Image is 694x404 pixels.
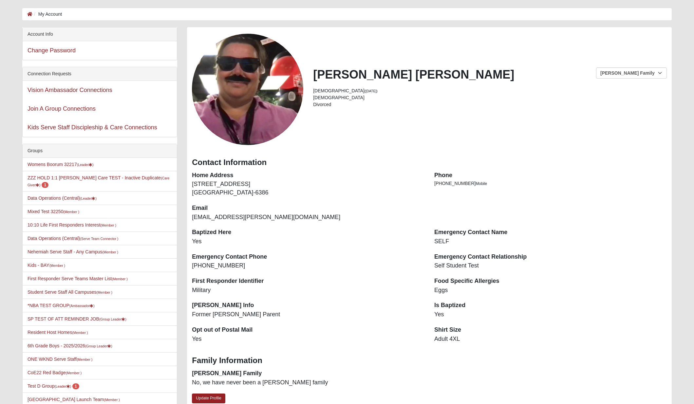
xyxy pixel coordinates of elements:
dd: SELF [434,237,667,246]
dt: [PERSON_NAME] Info [192,301,424,310]
dd: [EMAIL_ADDRESS][PERSON_NAME][DOMAIN_NAME] [192,213,424,222]
a: First Responder Serve Teams Master List(Member ) [28,276,128,281]
span: number of pending members [72,383,79,389]
span: Mobile [476,181,487,186]
li: [PHONE_NUMBER] [434,180,667,187]
div: Connection Requests [23,67,177,81]
dd: Yes [434,310,667,319]
a: *NBA TEST GROUP(Ambassador) [28,303,95,308]
a: Resident Host Homes(Member ) [28,330,88,335]
small: (Member ) [101,223,116,227]
li: Divorced [313,101,667,108]
small: (Serve Team Connector ) [80,237,118,241]
a: 6th Grade Boys - 2025/2026(Group Leader) [28,343,112,348]
li: [DEMOGRAPHIC_DATA] [313,94,667,101]
a: Kids Serve Staff Discipleship & Care Connections [28,124,157,131]
dt: Emergency Contact Relationship [434,253,667,261]
small: (Leader ) [77,163,94,167]
small: (Ambassador ) [69,304,95,308]
a: 10:10 Life First Responders Interest(Member ) [28,222,116,228]
dt: Home Address [192,171,424,180]
a: Mixed Test 32250(Member ) [28,209,79,214]
h2: [PERSON_NAME] [PERSON_NAME] [313,67,667,82]
a: ZZZ HOLD 1:1 [PERSON_NAME] Care TEST - Inactive Duplicate(Care Giver) 1 [28,175,169,187]
small: (Leader ) [80,196,97,200]
a: Update Profile [192,394,225,403]
span: number of pending members [42,182,48,188]
dd: [STREET_ADDRESS] [GEOGRAPHIC_DATA]-6386 [192,180,424,197]
a: Data Operations (Central)(Serve Team Connector ) [28,236,118,241]
dd: Military [192,286,424,295]
h3: Contact Information [192,158,667,167]
dt: Emergency Contact Name [434,228,667,237]
small: (Group Leader ) [99,317,126,321]
a: Kids - BAY(Member ) [28,263,65,268]
dt: Opt out of Postal Mail [192,326,424,334]
dt: Is Baptized [434,301,667,310]
dd: Yes [192,237,424,246]
dd: Eggs [434,286,667,295]
div: Groups [23,144,177,158]
small: (Member ) [77,358,92,361]
a: View Fullsize Photo [192,86,303,92]
small: (Member ) [72,331,88,335]
a: Student Serve Staff All Campuses(Member ) [28,289,112,295]
small: (Group Leader ) [85,344,112,348]
dt: Phone [434,171,667,180]
dt: Baptized Here [192,228,424,237]
dd: Yes [192,335,424,343]
a: Join A Group Connections [28,105,96,112]
a: Test D Group(Leader) 1 [28,383,79,389]
small: (Member ) [63,210,79,214]
dd: [PHONE_NUMBER] [192,262,424,270]
small: (Leader ) [54,384,71,388]
small: (Member ) [97,290,112,294]
small: (Member ) [103,250,118,254]
small: ([DATE]) [365,89,378,93]
a: Nehemiah Serve Staff - Any Campus(Member ) [28,249,118,254]
dd: Adult 4XL [434,335,667,343]
a: SP TEST OF ATT REMINDER JOB(Group Leader) [28,316,126,321]
dt: Food Specific Allergies [434,277,667,285]
small: (Member ) [49,264,65,267]
a: Change Password [28,47,76,54]
a: ONE WKND Serve Staff(Member ) [28,357,92,362]
dd: No, we have never been a [PERSON_NAME] family [192,378,424,387]
a: Womens Boorum 32217(Leader) [28,162,93,167]
dd: Former [PERSON_NAME] Parent [192,310,424,319]
dt: Emergency Contact Phone [192,253,424,261]
div: Account Info [23,28,177,41]
a: Vision Ambassador Connections [28,87,112,93]
a: Data Operations (Central)(Leader) [28,195,97,201]
dt: Shirt Size [434,326,667,334]
a: [GEOGRAPHIC_DATA] Launch Team(Member ) [28,397,120,402]
dt: Email [192,204,424,212]
dd: Self Student Test [434,262,667,270]
li: [DEMOGRAPHIC_DATA] [313,87,667,94]
small: (Member ) [66,371,82,375]
a: CoE22 Red Badge(Member ) [28,370,82,375]
small: (Member ) [104,398,120,402]
h3: Family Information [192,356,667,365]
dt: First Responder Identifier [192,277,424,285]
li: My Account [32,11,62,18]
dt: [PERSON_NAME] Family [192,369,424,378]
small: (Member ) [112,277,127,281]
